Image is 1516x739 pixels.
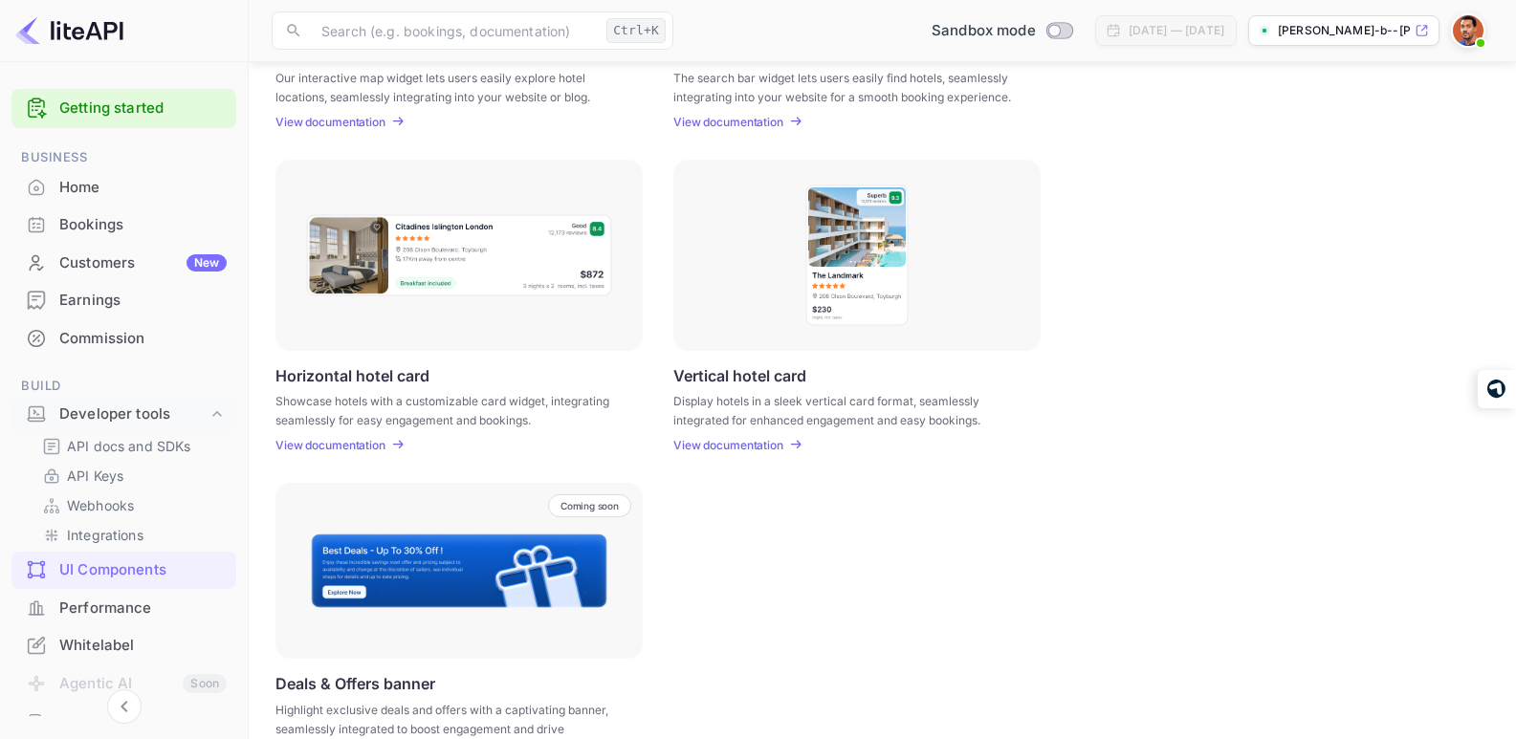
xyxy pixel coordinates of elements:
[34,462,229,489] div: API Keys
[67,436,191,456] p: API docs and SDKs
[11,320,236,356] a: Commission
[59,290,227,312] div: Earnings
[34,491,229,519] div: Webhooks
[11,552,236,589] div: UI Components
[11,169,236,206] div: Home
[34,432,229,460] div: API docs and SDKs
[275,115,385,129] p: View documentation
[673,438,789,452] a: View documentation
[11,627,236,663] a: Whitelabel
[59,328,227,350] div: Commission
[11,169,236,205] a: Home
[59,252,227,274] div: Customers
[11,89,236,128] div: Getting started
[275,366,429,384] p: Horizontal hotel card
[1278,22,1411,39] p: [PERSON_NAME]-b--[PERSON_NAME]-...
[673,69,1017,103] p: The search bar widget lets users easily find hotels, seamlessly integrating into your website for...
[42,495,221,515] a: Webhooks
[67,525,143,545] p: Integrations
[59,559,227,581] div: UI Components
[59,177,227,199] div: Home
[11,590,236,627] div: Performance
[11,376,236,397] span: Build
[673,438,783,452] p: View documentation
[11,282,236,317] a: Earnings
[11,552,236,587] a: UI Components
[275,392,619,426] p: Showcase hotels with a customizable card widget, integrating seamlessly for easy engagement and b...
[275,438,391,452] a: View documentation
[275,438,385,452] p: View documentation
[804,184,910,327] img: Vertical hotel card Frame
[11,282,236,319] div: Earnings
[310,533,608,609] img: Banner Frame
[275,674,435,693] p: Deals & Offers banner
[59,98,227,120] a: Getting started
[11,245,236,280] a: CustomersNew
[67,495,134,515] p: Webhooks
[59,214,227,236] div: Bookings
[187,254,227,272] div: New
[11,206,236,244] div: Bookings
[42,436,221,456] a: API docs and SDKs
[305,213,613,297] img: Horizontal hotel card Frame
[673,366,806,384] p: Vertical hotel card
[11,627,236,664] div: Whitelabel
[310,11,599,50] input: Search (e.g. bookings, documentation)
[606,18,666,43] div: Ctrl+K
[11,147,236,168] span: Business
[673,392,1017,426] p: Display hotels in a sleek vertical card format, seamlessly integrated for enhanced engagement and...
[42,466,221,486] a: API Keys
[59,598,227,619] div: Performance
[59,712,227,734] div: API Logs
[34,521,229,549] div: Integrations
[42,525,221,545] a: Integrations
[673,115,783,129] p: View documentation
[1453,15,1483,46] img: Yoseph B. Gebremedhin
[924,20,1080,42] div: Switch to Production mode
[275,69,619,103] p: Our interactive map widget lets users easily explore hotel locations, seamlessly integrating into...
[11,398,236,431] div: Developer tools
[15,15,123,46] img: LiteAPI logo
[11,590,236,625] a: Performance
[67,466,123,486] p: API Keys
[107,689,142,724] button: Collapse navigation
[11,206,236,242] a: Bookings
[1129,22,1224,39] div: [DATE] — [DATE]
[275,115,391,129] a: View documentation
[673,115,789,129] a: View documentation
[560,500,619,511] p: Coming soon
[11,245,236,282] div: CustomersNew
[11,320,236,358] div: Commission
[59,635,227,657] div: Whitelabel
[59,403,208,425] div: Developer tools
[932,20,1036,42] span: Sandbox mode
